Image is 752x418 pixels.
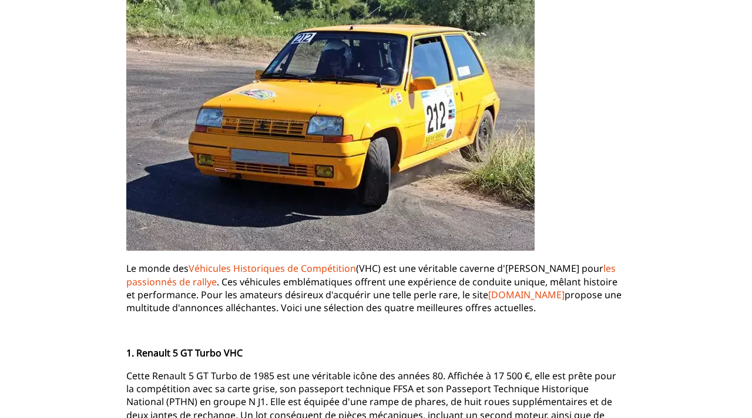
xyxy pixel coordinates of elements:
[126,346,243,359] strong: 1. Renault 5 GT Turbo VHC
[126,262,626,315] p: Le monde des (VHC) est une véritable caverne d'[PERSON_NAME] pour . Ces véhicules emblématiques o...
[189,262,356,275] a: Véhicules Historiques de Compétition
[126,262,616,288] a: les passionnés de rallye
[488,288,565,301] a: [DOMAIN_NAME]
